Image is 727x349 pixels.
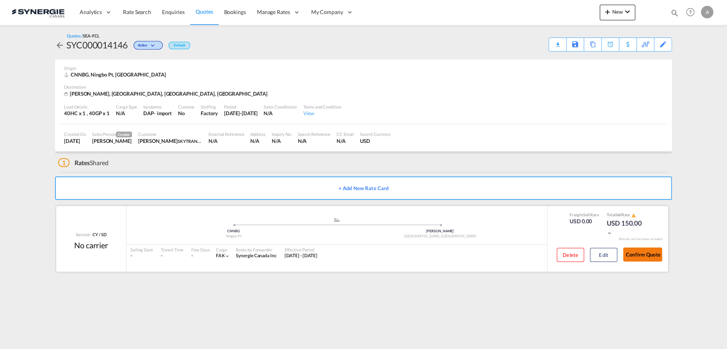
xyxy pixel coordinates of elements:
span: Synergie Canada Inc [236,253,276,258]
div: CACAL, Calgary, AB, Americas [64,90,269,98]
span: Sell [583,212,590,217]
div: External Reference [208,131,244,137]
div: Total Rate [607,212,646,218]
div: Customs [178,104,194,110]
button: Confirm Quote [623,248,662,262]
div: Change Status Here [134,41,163,50]
div: Default [169,42,190,49]
div: A [701,6,713,18]
div: Created On [64,131,86,137]
div: SYC000014146 [66,39,128,51]
div: Cargo [216,247,230,253]
div: Rates by Forwarder [236,247,276,253]
div: USD 150.00 [607,219,646,237]
div: CC Email [337,131,354,137]
span: Service: [76,231,91,237]
span: CNNBG, Ningbo Pt, [GEOGRAPHIC_DATA] [71,71,166,78]
div: N/A [337,137,354,144]
div: No [178,110,194,117]
md-icon: assets/icons/custom/ship-fill.svg [332,218,342,222]
md-icon: icon-download [553,39,562,45]
div: - [161,253,184,259]
div: USD 0.00 [570,217,599,225]
div: Change Status Here [128,39,165,51]
span: Bookings [224,9,246,15]
div: Stuffing [201,104,217,110]
div: Quote PDF is not available at this time [553,38,562,45]
div: CY / SD [91,231,106,237]
span: Help [684,5,697,19]
div: Sales Coordinator [264,104,297,110]
div: Customer [138,131,202,137]
div: Cargo Type [116,104,137,110]
div: Transit Time [161,247,184,253]
div: icon-arrow-left [55,39,66,51]
div: Load Details [64,104,110,110]
span: SEA-FCL [83,33,99,38]
div: N/A [250,137,265,144]
div: Period [224,104,258,110]
span: Active [138,43,149,50]
span: SKYTRANS EXPRESS, INC [178,138,226,144]
div: 40HC x 1 , 40GP x 1 [64,110,110,117]
div: Freight Rate [570,212,599,217]
span: Creator [116,132,132,137]
button: icon-plus 400-fgNewicon-chevron-down [600,5,635,20]
md-icon: icon-arrow-left [55,41,64,50]
md-icon: icon-plus 400-fg [603,7,612,16]
div: 18 Aug 2025 - 17 Sep 2025 [285,253,318,259]
div: Incoterms [143,104,172,110]
div: CNNBG, Ningbo Pt, Asia Pacific [64,71,168,78]
md-icon: icon-magnify [670,9,679,17]
div: CNNBG [130,229,337,234]
div: Free Days [191,247,210,253]
button: Edit [590,248,617,262]
span: Manage Rates [257,8,290,16]
div: Shared [58,158,109,167]
img: 1f56c880d42311ef80fc7dca854c8e59.png [12,4,64,21]
div: icon-magnify [670,9,679,20]
md-icon: icon-chevron-down [607,230,612,236]
div: N/A [298,137,330,144]
div: Remark and Inclusion included [613,237,668,241]
div: Factory Stuffing [201,110,217,117]
div: Help [684,5,701,20]
div: 18 Aug 2025 [64,137,86,144]
div: Inquiry No. [272,131,292,137]
div: Quotes /SEA-FCL [67,33,100,39]
span: Sell [616,212,622,217]
button: icon-alert [631,212,636,218]
md-icon: icon-chevron-down [225,253,230,259]
span: FAK [216,253,225,258]
span: Quotes [196,8,213,15]
div: Sales Person [92,131,132,137]
md-icon: icon-chevron-down [623,7,632,16]
div: USD [360,137,391,144]
md-icon: icon-alert [631,213,636,218]
div: [GEOGRAPHIC_DATA], [GEOGRAPHIC_DATA] [337,234,543,239]
span: My Company [311,8,343,16]
span: New [603,9,632,15]
div: Origin [64,65,663,71]
div: Ningbo Pt [130,234,337,239]
div: Sailing Date [130,247,153,253]
span: Rate Search [123,9,151,15]
div: 17 Sep 2025 [224,110,258,117]
div: Adriana Groposila [92,137,132,144]
div: No carrier [74,240,108,251]
div: N/A [116,110,137,117]
div: Address [250,131,265,137]
div: Search Reference [298,131,330,137]
div: Rocky Cheng [138,137,202,144]
div: [PERSON_NAME] [337,229,543,234]
div: N/A [208,137,244,144]
div: - import [154,110,172,117]
span: Enquiries [162,9,185,15]
span: Analytics [80,8,102,16]
button: Delete [557,248,584,262]
div: DAP [143,110,154,117]
div: N/A [272,137,292,144]
span: [DATE] - [DATE] [285,253,318,258]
